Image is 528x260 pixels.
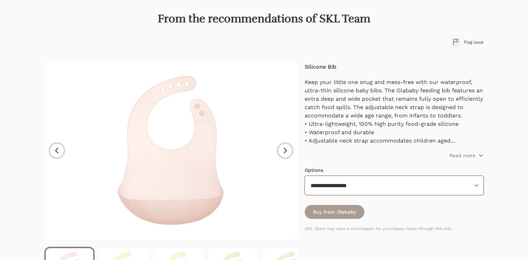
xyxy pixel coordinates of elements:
[305,205,364,219] a: Buy from Olababy
[464,39,484,45] span: Flag issue
[305,226,484,231] p: SKL Team may earn a commission for purchases made through this link.
[305,128,484,137] p: • Waterproof and durable
[305,63,484,71] h4: Silicone Bib
[449,152,484,159] button: Read more
[305,167,323,173] label: Options
[305,137,484,145] p: • Adjustable neck strap accommodates children aged [DEMOGRAPHIC_DATA] months and up
[44,12,483,26] h1: From the recommendations of SKL Team
[305,120,484,128] p: • Ultra-lightweight, 100% high purity food-grade silicone
[82,61,260,240] img: Silicone Bib - Olababy
[305,78,484,120] p: Keep your little one snug and mess-free with our waterproof, ultra-thin silicone baby bibs. The O...
[451,37,484,47] button: Flag issue
[449,152,475,159] p: Read more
